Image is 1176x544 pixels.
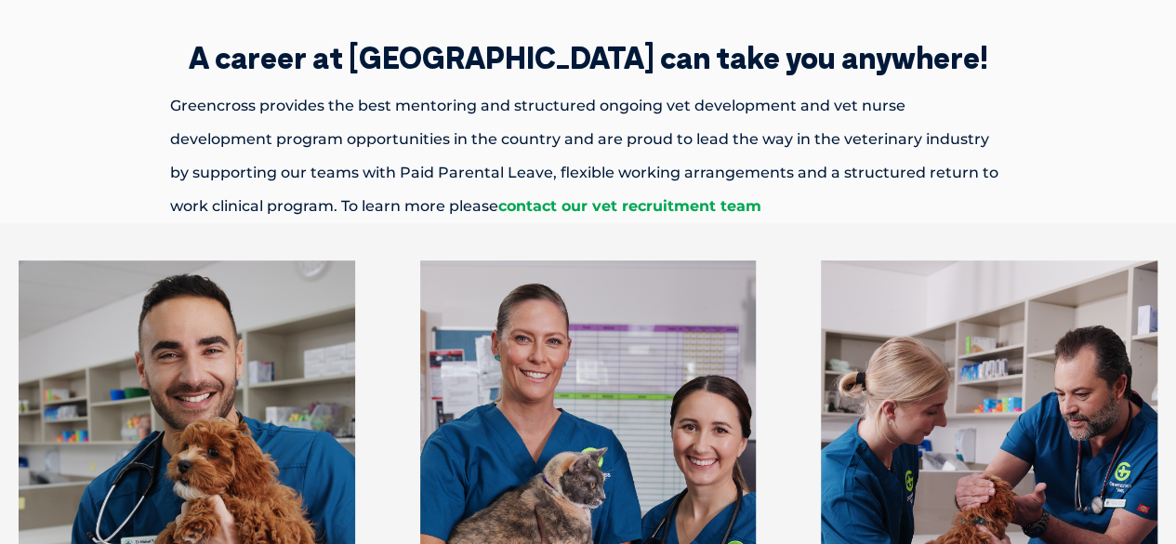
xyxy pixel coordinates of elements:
a: contact our vet recruitment team [498,197,761,215]
p: Greencross provides the best mentoring and structured ongoing vet development and vet nurse devel... [105,89,1072,223]
h2: A career at [GEOGRAPHIC_DATA] can take you anywhere! [105,43,1072,73]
